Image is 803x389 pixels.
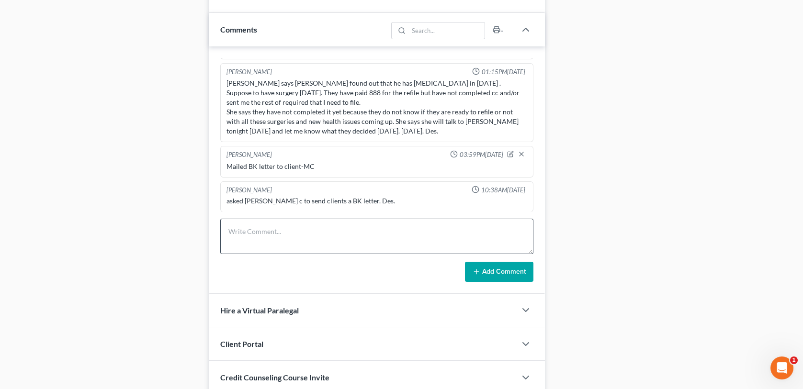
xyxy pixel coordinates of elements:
div: [PERSON_NAME] says [PERSON_NAME] found out that he has [MEDICAL_DATA] in [DATE] . Suppose to have... [226,78,527,136]
span: 1 [790,356,798,364]
span: Credit Counseling Course Invite [220,373,329,382]
button: Add Comment [465,262,533,282]
div: [PERSON_NAME] [226,150,272,160]
span: 10:38AM[DATE] [481,186,525,195]
span: 01:15PM[DATE] [482,67,525,77]
div: [PERSON_NAME] [226,67,272,77]
span: Hire a Virtual Paralegal [220,306,299,315]
span: Comments [220,25,257,34]
div: Mailed BK letter to client-MC [226,162,527,171]
div: asked [PERSON_NAME] c to send clients a BK letter. Des. [226,196,527,206]
span: Client Portal [220,339,263,348]
iframe: Intercom live chat [770,356,793,379]
span: 03:59PM[DATE] [460,150,503,159]
div: [PERSON_NAME] [226,186,272,195]
input: Search... [408,22,485,39]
